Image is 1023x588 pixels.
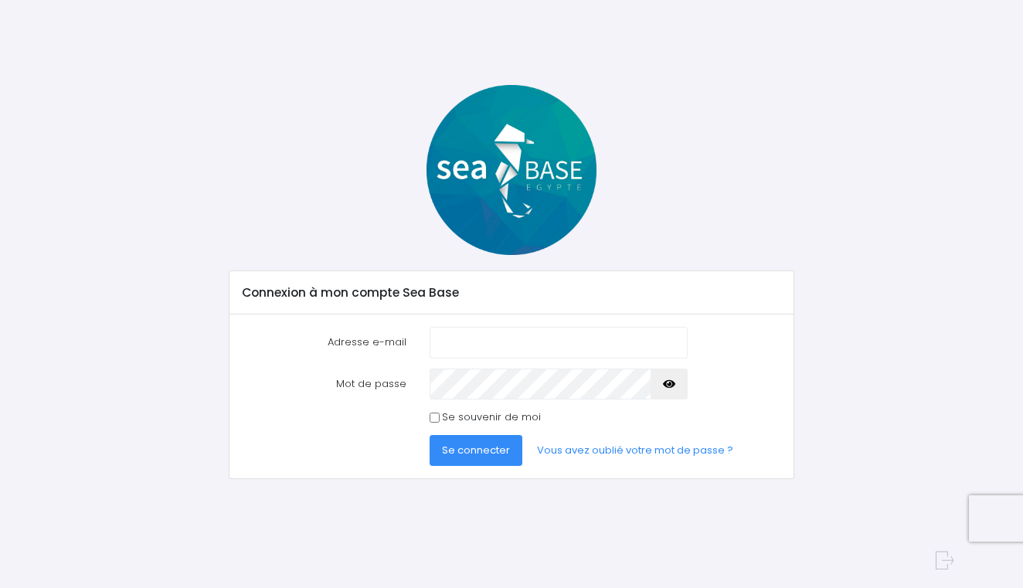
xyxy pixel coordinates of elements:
label: Se souvenir de moi [442,410,541,425]
label: Mot de passe [230,369,418,399]
span: Se connecter [442,443,510,457]
button: Se connecter [430,435,522,466]
a: Vous avez oublié votre mot de passe ? [525,435,746,466]
label: Adresse e-mail [230,327,418,358]
div: Connexion à mon compte Sea Base [229,271,794,314]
